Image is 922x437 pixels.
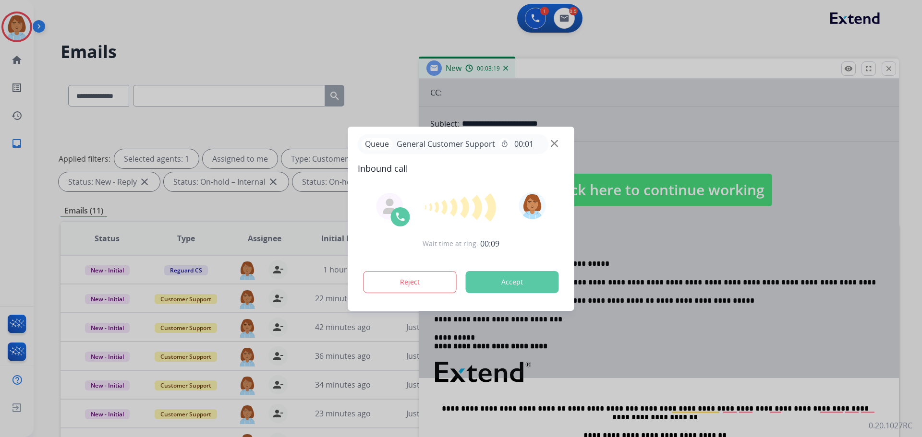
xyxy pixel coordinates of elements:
[519,192,546,219] img: avatar
[362,138,393,150] p: Queue
[423,239,478,248] span: Wait time at ring:
[382,199,398,214] img: agent-avatar
[480,238,499,249] span: 00:09
[869,420,912,431] p: 0.20.1027RC
[514,138,534,150] span: 00:01
[551,140,558,147] img: close-button
[393,138,499,150] span: General Customer Support
[501,140,509,148] mat-icon: timer
[395,211,406,223] img: call-icon
[358,162,565,175] span: Inbound call
[466,271,559,293] button: Accept
[364,271,457,293] button: Reject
